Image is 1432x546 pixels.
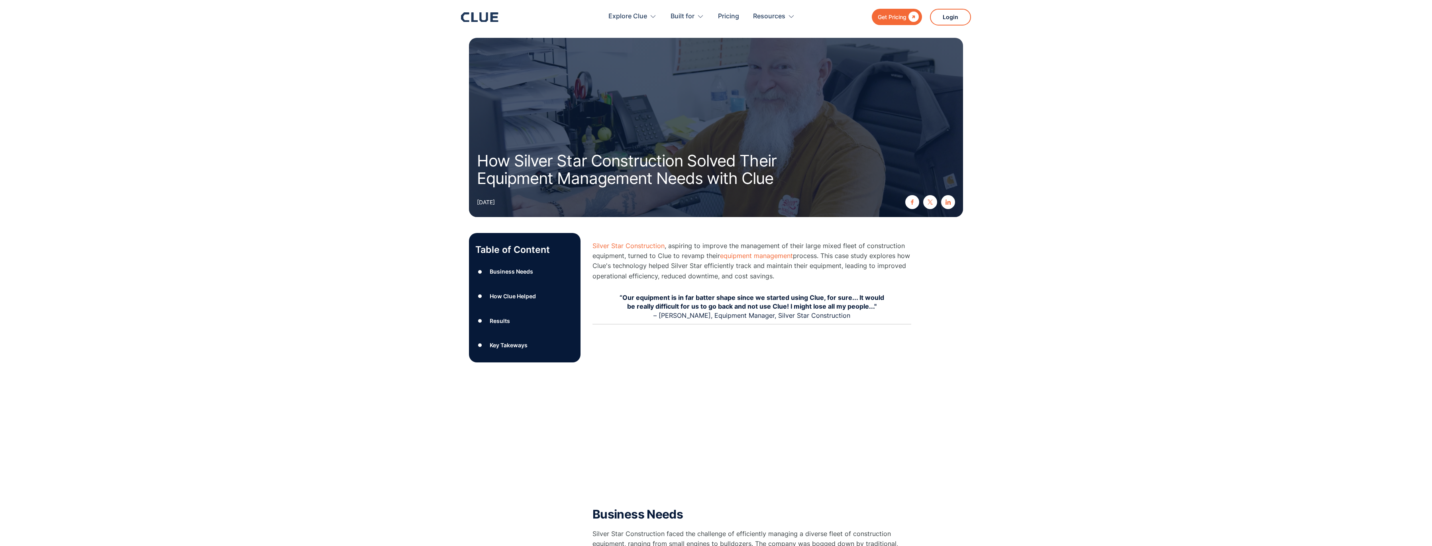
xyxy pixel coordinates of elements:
strong: Business Needs [592,507,683,521]
a: Silver Star Construction [592,242,665,250]
div: ● [475,339,485,351]
div: Get Pricing [878,12,906,22]
a: ●Business Needs [475,266,574,278]
div: Explore Clue [608,4,657,29]
div: Built for [671,4,694,29]
img: linkedin icon [946,200,951,205]
a: ●How Clue Helped [475,290,574,302]
div: Key Takeways [490,340,528,350]
p: , aspiring to improve the management of their large mixed fleet of construction equipment, turned... [592,241,911,281]
div: ● [475,290,485,302]
a: equipment management [720,252,793,260]
a: Login [930,9,971,25]
div: Built for [671,4,704,29]
a: ●Results [475,315,574,327]
a: ●Key Takeways [475,339,574,351]
div: Resources [753,4,785,29]
div: Business Needs [490,266,533,276]
div: Resources [753,4,795,29]
h1: How Silver Star Construction Solved Their Equipment Management Needs with Clue [477,152,812,187]
a: Get Pricing [872,9,922,25]
div: Results [490,316,510,326]
img: twitter X icon [928,200,933,205]
div: [DATE] [477,197,495,207]
div: ● [475,266,485,278]
div: ● [475,315,485,327]
div: Explore Clue [608,4,647,29]
img: facebook icon [910,200,915,205]
blockquote: – [PERSON_NAME], Equipment Manager, Silver Star Construction [592,289,911,325]
div: How Clue Helped [490,291,536,301]
p: Table of Content [475,243,574,256]
div:  [906,12,919,22]
a: Pricing [718,4,739,29]
strong: “Our equipment is in far batter shape since we started using Clue, for sure... It would be really... [620,294,884,310]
